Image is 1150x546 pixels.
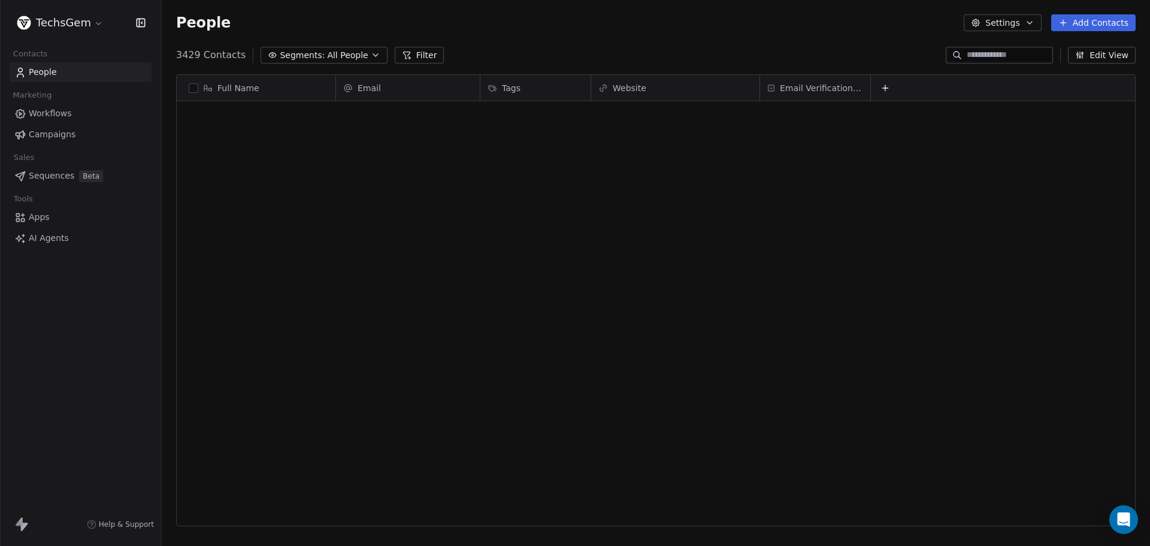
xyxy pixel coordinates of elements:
span: Full Name [217,82,259,94]
button: Add Contacts [1051,14,1136,31]
div: Website [591,75,759,101]
span: Email Verification Status [780,82,863,94]
span: Tags [502,82,520,94]
span: Email [358,82,381,94]
span: Tools [8,190,38,208]
span: TechsGem [36,15,91,31]
button: Filter [395,47,444,64]
span: Beta [79,170,103,182]
div: Full Name [177,75,335,101]
span: Sales [8,149,40,167]
a: Apps [10,207,152,227]
a: SequencesBeta [10,166,152,186]
a: AI Agents [10,228,152,248]
span: All People [327,49,368,62]
span: Campaigns [29,128,75,141]
span: Apps [29,211,50,224]
span: Segments: [280,49,325,62]
div: Email Verification Status [760,75,870,101]
div: Tags [480,75,591,101]
span: Contacts [8,45,53,63]
span: People [29,66,57,79]
button: TechsGem [14,13,106,33]
span: Help & Support [99,520,154,529]
button: Settings [964,14,1041,31]
div: grid [177,101,336,527]
button: Edit View [1068,47,1136,64]
div: Email [336,75,480,101]
div: grid [336,101,1136,527]
a: Help & Support [87,520,154,529]
span: Sequences [29,170,74,182]
span: AI Agents [29,232,69,245]
span: Website [613,82,646,94]
img: Untitled%20design.png [17,16,31,30]
a: People [10,62,152,82]
span: People [176,14,231,32]
a: Workflows [10,104,152,123]
div: Open Intercom Messenger [1109,505,1138,534]
span: Workflows [29,107,72,120]
span: 3429 Contacts [176,48,246,62]
span: Marketing [8,86,57,104]
a: Campaigns [10,125,152,144]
